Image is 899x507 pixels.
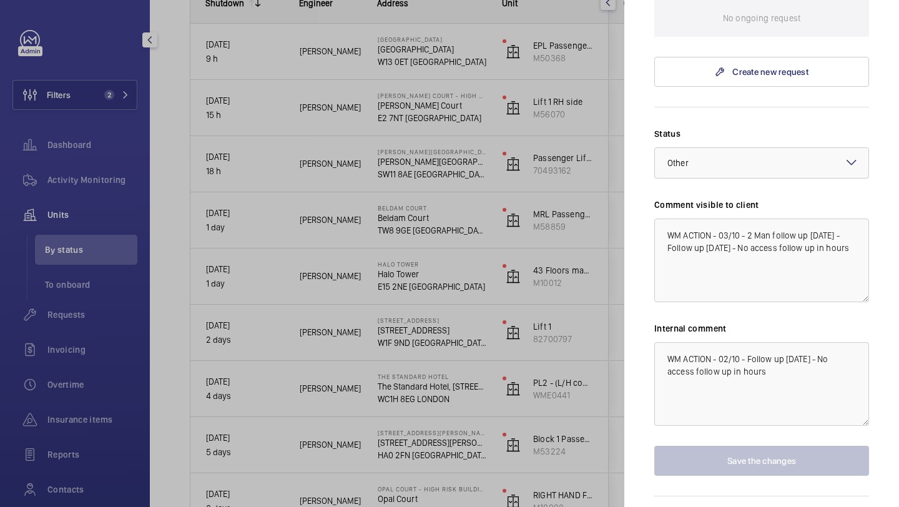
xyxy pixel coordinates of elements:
label: Status [654,127,869,140]
label: Comment visible to client [654,199,869,211]
label: Internal comment [654,322,869,335]
a: Create new request [654,57,869,87]
span: Other [667,158,689,168]
button: Save the changes [654,446,869,476]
